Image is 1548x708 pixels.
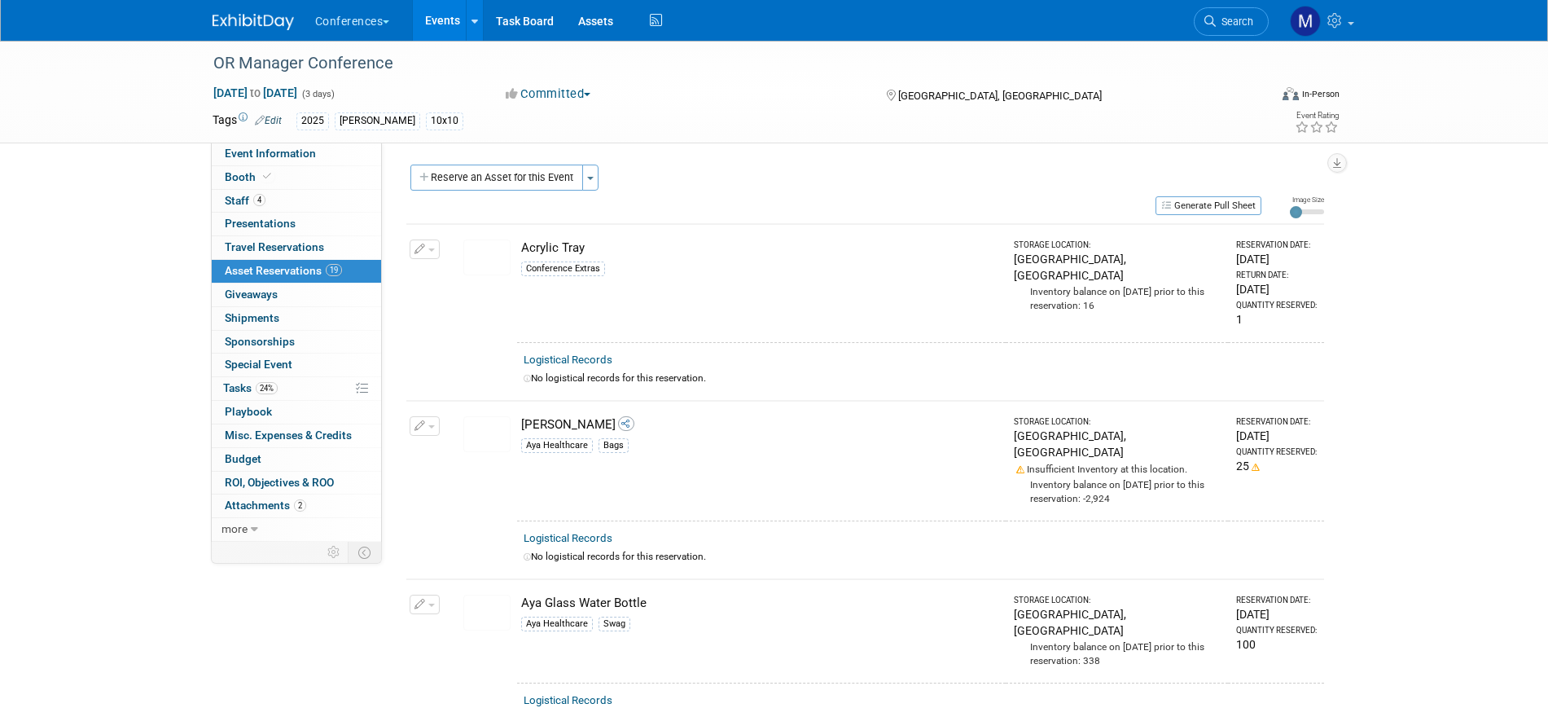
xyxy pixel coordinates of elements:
span: Sponsorships [225,335,295,348]
div: Aya Healthcare [521,438,593,453]
span: Booth [225,170,274,183]
a: Logistical Records [524,354,612,366]
div: 1 [1236,311,1317,328]
div: Quantity Reserved: [1236,446,1317,458]
div: Aya Healthcare [521,617,593,631]
a: Travel Reservations [212,236,381,259]
a: Attachments2 [212,495,381,517]
a: Tasks24% [212,377,381,400]
div: Quantity Reserved: [1236,625,1317,636]
a: ROI, Objectives & ROO [212,472,381,495]
div: Return Date: [1236,270,1317,281]
div: Inventory balance on [DATE] prior to this reservation: 16 [1014,284,1222,313]
span: Attachments [225,499,306,512]
div: OR Manager Conference [208,49,1244,78]
img: Format-Inperson.png [1283,87,1299,100]
span: 4 [253,194,265,206]
div: [DATE] [1236,428,1317,444]
a: Shipments [212,307,381,330]
div: Storage Location: [1014,416,1222,428]
div: Storage Location: [1014,240,1222,251]
div: Reservation Date: [1236,595,1317,606]
img: View Images [463,240,511,275]
button: Committed [500,86,597,103]
div: [GEOGRAPHIC_DATA], [GEOGRAPHIC_DATA] [1014,428,1222,460]
span: Asset Reservations [225,264,342,277]
span: Travel Reservations [225,240,324,253]
div: Inventory balance on [DATE] prior to this reservation: -2,924 [1014,477,1222,506]
td: Personalize Event Tab Strip [320,542,349,563]
div: [GEOGRAPHIC_DATA], [GEOGRAPHIC_DATA] [1014,251,1222,284]
img: Marygrace LeGros [1290,6,1321,37]
span: Presentations [225,217,296,230]
div: Event Rating [1295,112,1339,120]
div: Aya Glass Water Bottle [521,595,999,612]
a: Sponsorships [212,331,381,354]
span: Budget [225,452,261,465]
div: 2025 [296,112,329,130]
td: Toggle Event Tabs [348,542,381,563]
span: [DATE] [DATE] [213,86,298,100]
a: Asset Reservations19 [212,260,381,283]
a: Search [1194,7,1269,36]
div: [PERSON_NAME] [521,416,999,433]
button: Reserve an Asset for this Event [410,165,583,191]
div: [PERSON_NAME] [335,112,420,130]
span: Misc. Expenses & Credits [225,429,352,442]
a: Misc. Expenses & Credits [212,424,381,447]
span: to [248,86,263,99]
a: more [212,518,381,541]
span: Playbook [225,405,272,418]
div: [DATE] [1236,251,1317,267]
a: Playbook [212,401,381,424]
span: [GEOGRAPHIC_DATA], [GEOGRAPHIC_DATA] [898,90,1102,102]
button: Generate Pull Sheet [1156,196,1261,215]
span: Search [1216,15,1253,28]
span: ROI, Objectives & ROO [225,476,334,489]
a: Booth [212,166,381,189]
div: Reservation Date: [1236,416,1317,428]
div: 25 [1236,458,1317,474]
span: 2 [294,499,306,512]
a: Special Event [212,354,381,376]
div: Insufficient Inventory at this location. [1014,460,1222,477]
div: Conference Extras [521,262,605,276]
img: View Images [463,416,511,452]
div: In-Person [1301,88,1340,100]
a: Logistical Records [524,532,612,544]
a: Giveaways [212,284,381,306]
span: more [221,522,248,535]
span: Staff [225,194,265,207]
div: Image Size [1290,195,1324,204]
div: 10x10 [426,112,463,130]
span: Giveaways [225,288,278,301]
a: Presentations [212,213,381,235]
div: Swag [599,617,630,631]
span: 24% [256,382,278,394]
a: Event Information [212,143,381,165]
td: Tags [213,112,282,130]
a: Edit [255,115,282,126]
div: Event Format [1173,85,1340,109]
div: [DATE] [1236,281,1317,297]
span: Shipments [225,311,279,324]
span: Special Event [225,358,292,371]
div: Quantity Reserved: [1236,300,1317,311]
div: 100 [1236,636,1317,653]
div: Bags [599,438,629,453]
div: Inventory balance on [DATE] prior to this reservation: 338 [1014,639,1222,668]
span: 19 [326,264,342,276]
a: Logistical Records [524,694,612,706]
img: ExhibitDay [213,14,294,30]
img: View Images [463,595,511,631]
span: (3 days) [300,89,335,99]
i: Booth reservation complete [263,172,271,181]
span: Tasks [223,381,278,394]
div: Storage Location: [1014,595,1222,606]
a: Budget [212,448,381,471]
a: Staff4 [212,190,381,213]
div: No logistical records for this reservation. [524,372,1318,385]
div: Reservation Date: [1236,240,1317,251]
div: No logistical records for this reservation. [524,550,1318,564]
div: Acrylic Tray [521,240,999,257]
